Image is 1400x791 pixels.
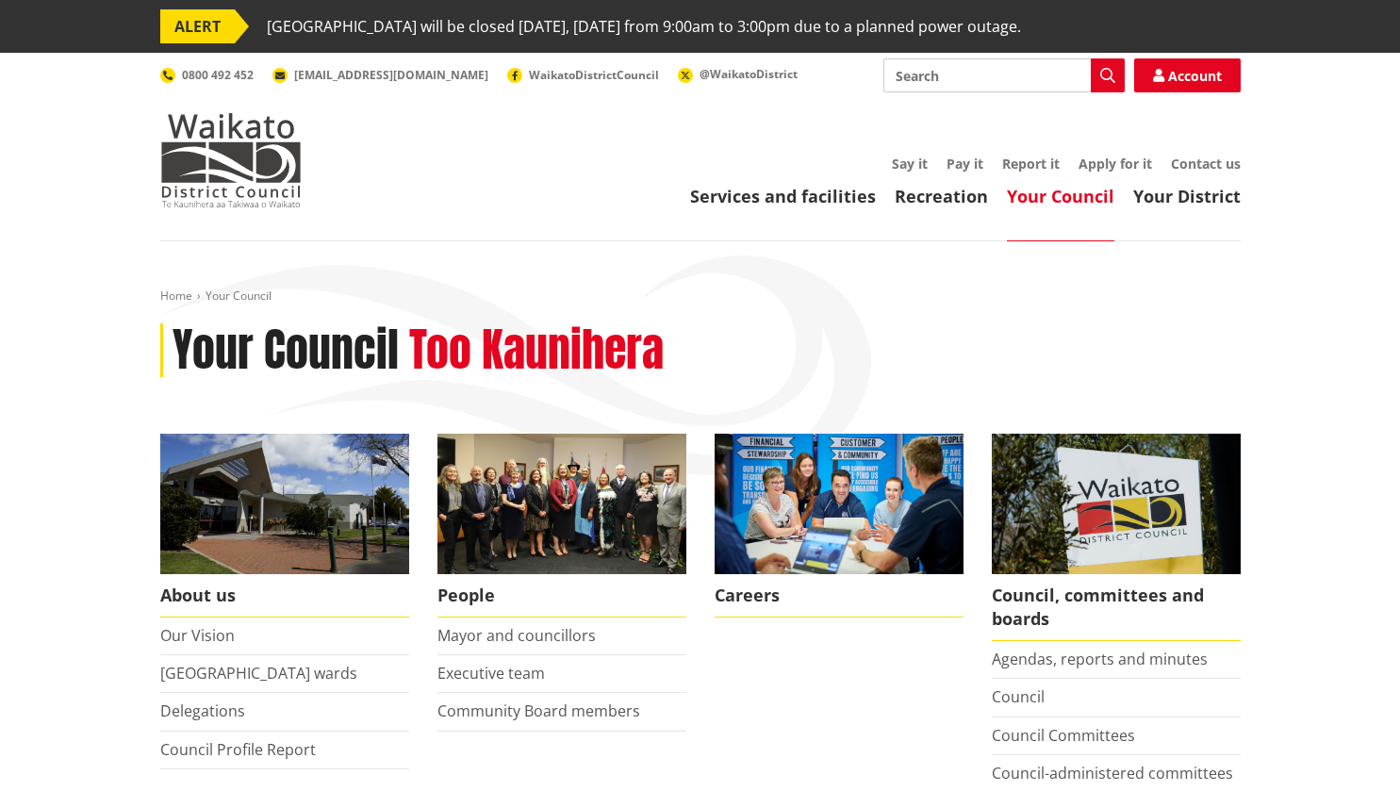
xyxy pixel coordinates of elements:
[992,649,1208,669] a: Agendas, reports and minutes
[992,763,1233,783] a: Council-administered committees
[173,323,399,378] h1: Your Council
[690,185,876,207] a: Services and facilities
[267,9,1021,43] span: [GEOGRAPHIC_DATA] will be closed [DATE], [DATE] from 9:00am to 3:00pm due to a planned power outage.
[1007,185,1114,207] a: Your Council
[992,434,1241,641] a: Waikato-District-Council-sign Council, committees and boards
[1134,58,1241,92] a: Account
[294,67,488,83] span: [EMAIL_ADDRESS][DOMAIN_NAME]
[1133,185,1241,207] a: Your District
[160,288,1241,305] nav: breadcrumb
[160,67,254,83] a: 0800 492 452
[992,725,1135,746] a: Council Committees
[507,67,659,83] a: WaikatoDistrictCouncil
[160,434,409,574] img: WDC Building 0015
[160,288,192,304] a: Home
[437,434,686,618] a: 2022 Council People
[160,625,235,646] a: Our Vision
[1002,155,1060,173] a: Report it
[1079,155,1152,173] a: Apply for it
[160,663,357,684] a: [GEOGRAPHIC_DATA] wards
[992,574,1241,641] span: Council, committees and boards
[715,574,964,618] span: Careers
[160,700,245,721] a: Delegations
[437,574,686,618] span: People
[206,288,272,304] span: Your Council
[947,155,983,173] a: Pay it
[992,686,1045,707] a: Council
[160,434,409,618] a: WDC Building 0015 About us
[160,739,316,760] a: Council Profile Report
[678,66,798,82] a: @WaikatoDistrict
[409,323,664,378] h2: Too Kaunihera
[437,663,545,684] a: Executive team
[160,9,235,43] span: ALERT
[883,58,1125,92] input: Search input
[895,185,988,207] a: Recreation
[437,434,686,574] img: 2022 Council
[1171,155,1241,173] a: Contact us
[529,67,659,83] span: WaikatoDistrictCouncil
[182,67,254,83] span: 0800 492 452
[437,700,640,721] a: Community Board members
[160,113,302,207] img: Waikato District Council - Te Kaunihera aa Takiwaa o Waikato
[715,434,964,574] img: Office staff in meeting - Career page
[992,434,1241,574] img: Waikato-District-Council-sign
[160,574,409,618] span: About us
[272,67,488,83] a: [EMAIL_ADDRESS][DOMAIN_NAME]
[437,625,596,646] a: Mayor and councillors
[700,66,798,82] span: @WaikatoDistrict
[892,155,928,173] a: Say it
[715,434,964,618] a: Careers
